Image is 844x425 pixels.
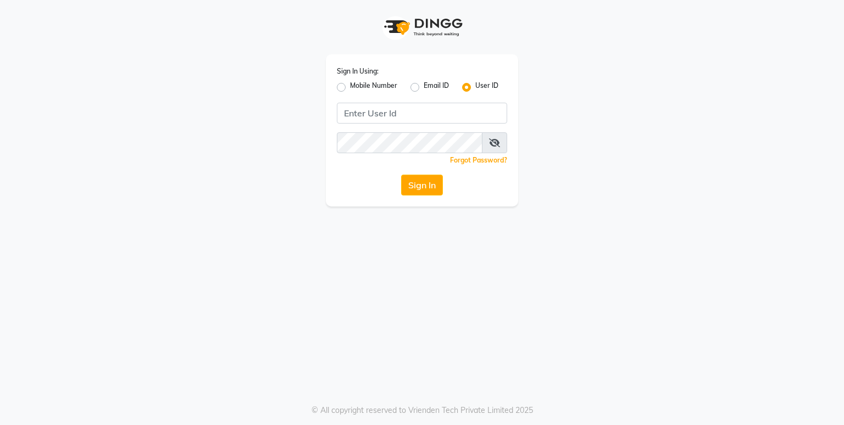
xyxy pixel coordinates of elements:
img: logo1.svg [378,11,466,43]
input: Username [337,132,482,153]
label: Email ID [424,81,449,94]
button: Sign In [401,175,443,195]
a: Forgot Password? [450,156,507,164]
label: User ID [475,81,498,94]
label: Sign In Using: [337,66,379,76]
input: Username [337,103,507,124]
label: Mobile Number [350,81,397,94]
